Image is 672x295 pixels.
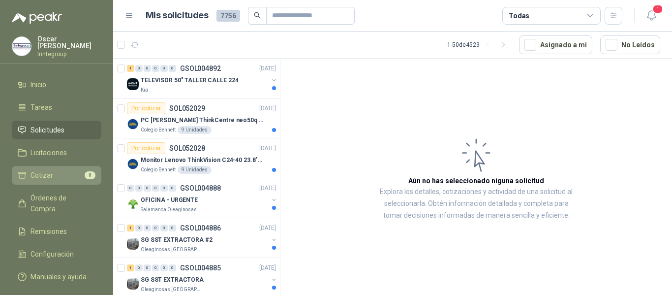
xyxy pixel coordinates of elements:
a: Tareas [12,98,101,117]
p: Monitor Lenovo ThinkVision C24-40 23.8" 3YW [141,156,263,165]
p: SOL052028 [169,145,205,152]
button: Asignado a mi [519,35,592,54]
div: 0 [135,65,143,72]
div: 9 Unidades [178,166,212,174]
div: 0 [160,185,168,192]
div: Por cotizar [127,102,165,114]
p: GSOL004886 [180,225,221,231]
a: Por cotizarSOL052029[DATE] Company LogoPC [PERSON_NAME] ThinkCentre neo50q Gen 4 Core i5 16Gb 512... [113,98,280,138]
a: Por cotizarSOL052028[DATE] Company LogoMonitor Lenovo ThinkVision C24-40 23.8" 3YWColegio Bennett... [113,138,280,178]
p: SOL052029 [169,105,205,112]
div: 0 [152,65,159,72]
button: 1 [642,7,660,25]
p: [DATE] [259,184,276,193]
div: 0 [169,225,176,231]
span: Órdenes de Compra [31,193,92,214]
p: SG SST EXTRACTORA [141,275,204,285]
div: 0 [160,225,168,231]
img: Company Logo [127,78,139,90]
div: 0 [135,185,143,192]
div: 1 [127,65,134,72]
img: Company Logo [127,278,139,290]
span: Remisiones [31,226,67,237]
p: Kia [141,86,148,94]
div: 1 [127,264,134,271]
img: Company Logo [127,118,139,130]
div: 0 [144,185,151,192]
span: Licitaciones [31,147,67,158]
p: GSOL004888 [180,185,221,192]
p: Salamanca Oleaginosas SAS [141,206,203,214]
div: 0 [135,225,143,231]
p: Explora los detalles, cotizaciones y actividad de una solicitud al seleccionarla. Obtén informaci... [379,186,574,222]
div: 0 [169,65,176,72]
span: 8 [85,171,95,179]
a: Inicio [12,75,101,94]
span: 7756 [216,10,240,22]
span: 1 [652,4,663,14]
div: 0 [169,264,176,271]
img: Company Logo [127,238,139,250]
p: [DATE] [259,104,276,113]
span: Configuración [31,249,74,260]
a: 0 0 0 0 0 0 GSOL004888[DATE] Company LogoOFICINA - URGENTESalamanca Oleaginosas SAS [127,182,278,214]
p: [DATE] [259,144,276,153]
p: [DATE] [259,224,276,233]
div: 0 [160,65,168,72]
div: 0 [144,264,151,271]
button: No Leídos [600,35,660,54]
a: Manuales y ayuda [12,267,101,286]
img: Company Logo [127,158,139,170]
a: 1 0 0 0 0 0 GSOL004892[DATE] Company LogoTELEVISOR 50" TALLER CALLE 224Kia [127,63,278,94]
img: Company Logo [127,198,139,210]
div: 0 [160,264,168,271]
div: 0 [144,65,151,72]
p: [DATE] [259,64,276,73]
a: Órdenes de Compra [12,189,101,218]
p: Colegio Bennett [141,166,176,174]
p: Oleaginosas [GEOGRAPHIC_DATA][PERSON_NAME] [141,246,203,254]
div: Por cotizar [127,142,165,154]
div: Todas [509,10,529,21]
h3: Aún no has seleccionado niguna solicitud [408,175,544,186]
a: Cotizar8 [12,166,101,185]
div: 0 [152,225,159,231]
span: Manuales y ayuda [31,271,87,282]
p: TELEVISOR 50" TALLER CALLE 224 [141,76,238,85]
img: Company Logo [12,37,31,56]
div: 0 [127,185,134,192]
a: 1 0 0 0 0 0 GSOL004885[DATE] Company LogoSG SST EXTRACTORAOleaginosas [GEOGRAPHIC_DATA][PERSON_NAME] [127,262,278,294]
span: Cotizar [31,170,53,181]
span: search [254,12,261,19]
div: 0 [144,225,151,231]
div: 1 - 50 de 4523 [447,37,511,53]
a: Configuración [12,245,101,263]
a: Remisiones [12,222,101,241]
p: SG SST EXTRACTORA #2 [141,235,213,245]
p: Inntegroup [37,51,101,57]
p: Colegio Bennett [141,126,176,134]
div: 0 [135,264,143,271]
a: Solicitudes [12,121,101,139]
div: 1 [127,225,134,231]
p: GSOL004885 [180,264,221,271]
p: PC [PERSON_NAME] ThinkCentre neo50q Gen 4 Core i5 16Gb 512Gb SSD Win 11 Pro 3YW Con Teclado y Mouse [141,116,263,125]
a: Licitaciones [12,143,101,162]
div: 0 [152,185,159,192]
p: GSOL004892 [180,65,221,72]
span: Solicitudes [31,125,64,135]
img: Logo peakr [12,12,62,24]
div: 0 [169,185,176,192]
p: [DATE] [259,263,276,273]
div: 9 Unidades [178,126,212,134]
p: OFICINA - URGENTE [141,196,198,205]
a: 1 0 0 0 0 0 GSOL004886[DATE] Company LogoSG SST EXTRACTORA #2Oleaginosas [GEOGRAPHIC_DATA][PERSON... [127,222,278,254]
h1: Mis solicitudes [146,8,209,23]
span: Tareas [31,102,52,113]
p: Oscar [PERSON_NAME] [37,35,101,49]
div: 0 [152,264,159,271]
span: Inicio [31,79,46,90]
p: Oleaginosas [GEOGRAPHIC_DATA][PERSON_NAME] [141,286,203,294]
